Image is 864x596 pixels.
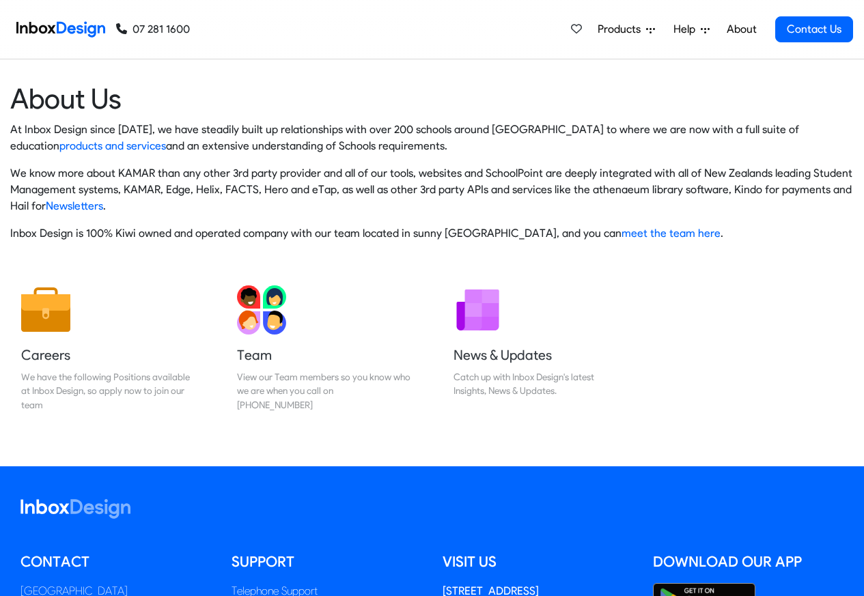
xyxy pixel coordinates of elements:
div: We have the following Positions available at Inbox Design, so apply now to join our team [21,370,195,412]
img: logo_inboxdesign_white.svg [20,499,130,519]
div: Catch up with Inbox Design's latest Insights, News & Updates. [454,370,627,398]
span: Help [673,21,701,38]
heading: About Us [10,81,854,116]
a: meet the team here [622,227,721,240]
a: Help [668,16,715,43]
h5: Team [237,345,410,365]
a: News & Updates Catch up with Inbox Design's latest Insights, News & Updates. [443,274,638,423]
a: Newsletters [46,199,103,212]
img: 2022_01_13_icon_job.svg [21,285,70,335]
a: Team View our Team members so you know who we are when you call on [PHONE_NUMBER] [226,274,421,423]
h5: Support [232,552,422,572]
a: products and services [59,139,166,152]
p: Inbox Design is 100% Kiwi owned and operated company with our team located in sunny [GEOGRAPHIC_D... [10,225,854,242]
span: Products [598,21,646,38]
h5: Visit us [443,552,633,572]
h5: Careers [21,345,195,365]
h5: News & Updates [454,345,627,365]
a: About [723,16,760,43]
img: 2022_01_13_icon_team.svg [237,285,286,335]
a: 07 281 1600 [116,21,190,38]
div: View our Team members so you know who we are when you call on [PHONE_NUMBER] [237,370,410,412]
a: Products [592,16,660,43]
a: Contact Us [775,16,853,42]
p: We know more about KAMAR than any other 3rd party provider and all of our tools, websites and Sch... [10,165,854,214]
img: 2022_01_12_icon_newsletter.svg [454,285,503,335]
p: At Inbox Design since [DATE], we have steadily built up relationships with over 200 schools aroun... [10,122,854,154]
h5: Contact [20,552,211,572]
a: Careers We have the following Positions available at Inbox Design, so apply now to join our team [10,274,206,423]
h5: Download our App [653,552,844,572]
